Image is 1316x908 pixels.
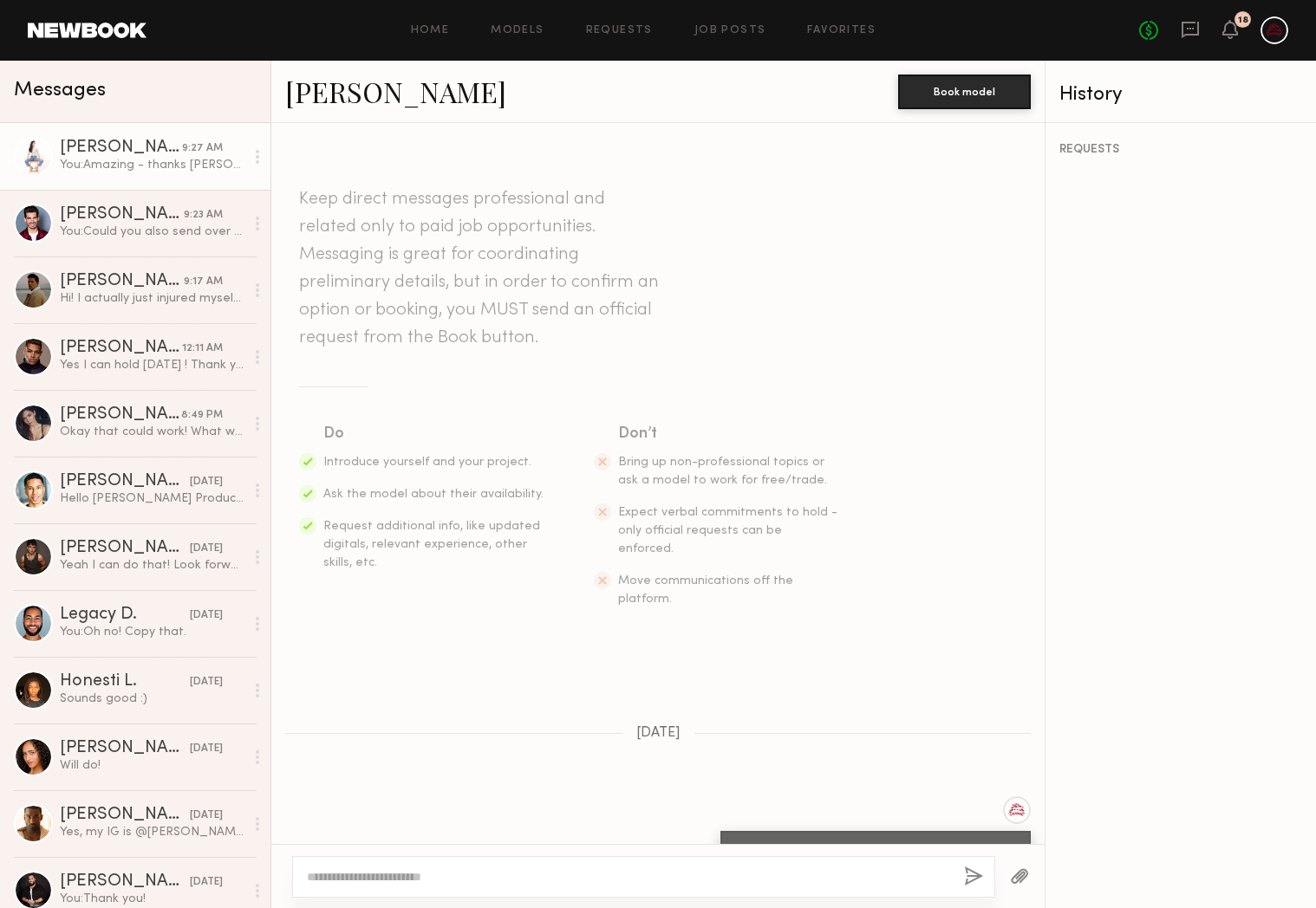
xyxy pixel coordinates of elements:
[182,140,223,157] div: 9:27 AM
[618,422,840,446] div: Don’t
[60,290,244,307] div: Hi! I actually just injured myself playing basketball so I will be limping around unfortunately, ...
[60,157,244,173] div: You: Amazing - thanks [PERSON_NAME]!
[586,25,653,36] a: Requests
[1238,16,1248,25] div: 18
[60,340,182,357] div: [PERSON_NAME]
[190,741,223,757] div: [DATE]
[190,541,223,557] div: [DATE]
[190,474,223,490] div: [DATE]
[184,274,223,290] div: 9:17 AM
[60,624,244,640] div: You: Oh no! Copy that.
[618,457,827,486] span: Bring up non-professional topics or ask a model to work for free/trade.
[60,606,190,624] div: Legacy D.
[60,873,190,891] div: [PERSON_NAME]
[190,807,223,824] div: [DATE]
[60,357,244,373] div: Yes I can hold [DATE] ! Thank you!
[60,807,190,824] div: [PERSON_NAME]
[60,206,184,224] div: [PERSON_NAME]
[60,891,244,907] div: You: Thank you!
[60,673,190,691] div: Honesti L.
[60,691,244,707] div: Sounds good :)
[60,139,182,157] div: [PERSON_NAME]
[14,81,106,101] span: Messages
[694,25,766,36] a: Job Posts
[60,273,184,290] div: [PERSON_NAME]
[323,422,545,446] div: Do
[898,75,1031,109] button: Book model
[807,25,876,36] a: Favorites
[60,557,244,574] div: Yeah I can do that! Look forward to hear back from you
[285,73,506,110] a: [PERSON_NAME]
[60,540,190,557] div: [PERSON_NAME]
[181,407,223,424] div: 8:49 PM
[184,207,223,224] div: 9:23 AM
[182,340,223,357] div: 12:11 AM
[190,874,223,891] div: [DATE]
[60,740,190,757] div: [PERSON_NAME]
[323,457,531,468] span: Introduce yourself and your project.
[411,25,450,36] a: Home
[1059,85,1302,105] div: History
[60,824,244,840] div: Yes, my IG is @[PERSON_NAME]
[618,507,837,555] span: Expect verbal commitments to hold - only official requests can be enforced.
[636,726,681,741] span: [DATE]
[1059,144,1302,156] div: REQUESTS
[618,575,793,605] span: Move communications off the platform.
[60,757,244,774] div: Will do!
[60,224,244,240] div: You: Could you also send over a pic of your dog?
[60,406,181,424] div: [PERSON_NAME]
[190,607,223,624] div: [DATE]
[60,490,244,507] div: Hello [PERSON_NAME] Production! Yes I am available [DATE] and have attached the link to my Instag...
[323,521,540,568] span: Request additional info, like updated digitals, relevant experience, other skills, etc.
[898,83,1031,98] a: Book model
[491,25,544,36] a: Models
[190,674,223,691] div: [DATE]
[299,185,663,352] header: Keep direct messages professional and related only to paid job opportunities. Messaging is great ...
[60,473,190,490] div: [PERSON_NAME]
[323,489,544,500] span: Ask the model about their availability.
[736,842,1015,862] div: Hey [PERSON_NAME]! Will you send your IG over?
[60,424,244,440] div: Okay that could work! What would be the hours and rate?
